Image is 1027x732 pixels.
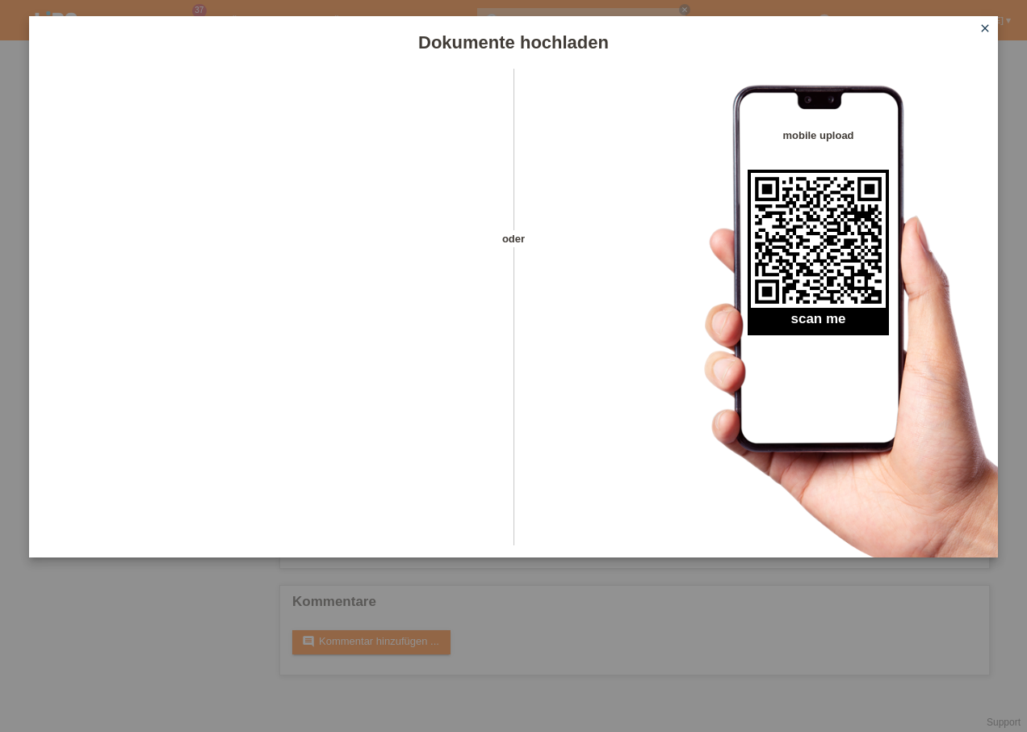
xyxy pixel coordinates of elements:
a: close [975,20,996,39]
iframe: Upload [53,109,485,513]
span: oder [485,230,542,247]
i: close [979,22,991,35]
h4: mobile upload [748,129,889,141]
h2: scan me [748,311,889,335]
h1: Dokumente hochladen [29,32,998,53]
